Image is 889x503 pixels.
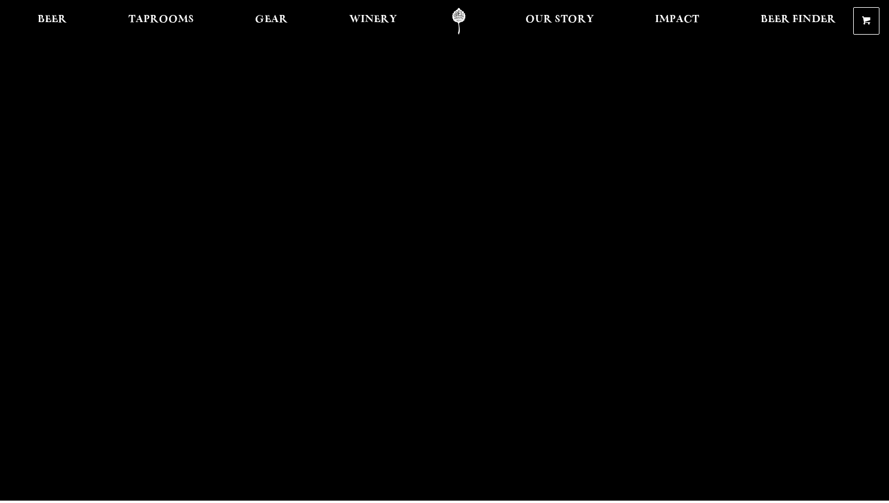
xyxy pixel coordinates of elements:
[128,15,194,24] span: Taprooms
[518,8,602,35] a: Our Story
[349,15,397,24] span: Winery
[655,15,699,24] span: Impact
[247,8,296,35] a: Gear
[255,15,288,24] span: Gear
[647,8,707,35] a: Impact
[342,8,405,35] a: Winery
[38,15,67,24] span: Beer
[436,8,481,35] a: Odell Home
[753,8,844,35] a: Beer Finder
[525,15,594,24] span: Our Story
[30,8,75,35] a: Beer
[761,15,836,24] span: Beer Finder
[121,8,202,35] a: Taprooms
